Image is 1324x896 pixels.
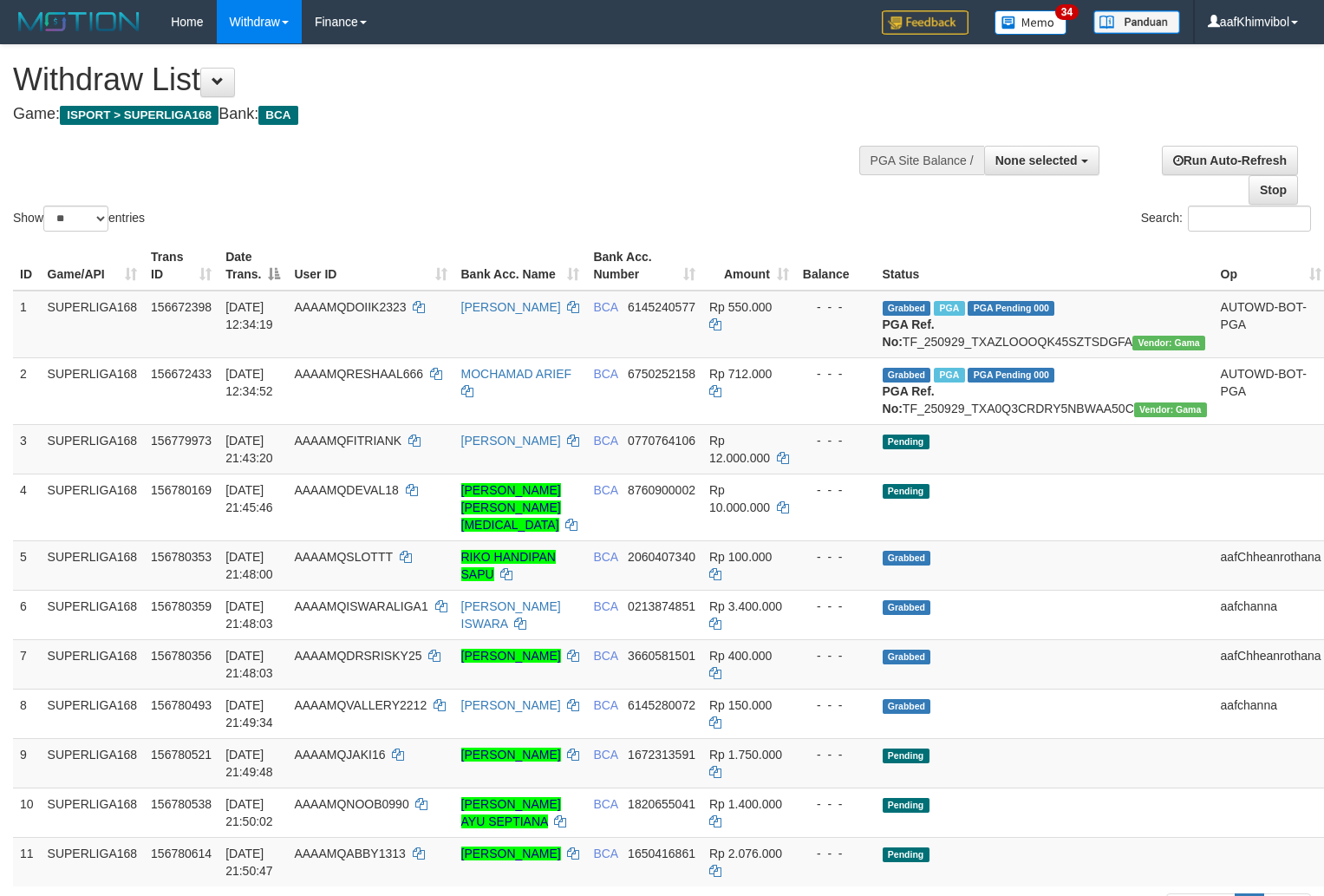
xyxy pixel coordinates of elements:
h1: Withdraw List [13,62,865,97]
b: PGA Ref. No: [883,317,935,349]
div: - - - [803,795,869,813]
span: Marked by aafsoycanthlai [934,368,964,383]
a: [PERSON_NAME] [461,300,561,314]
span: Rp 1.750.000 [709,748,782,762]
span: 156780359 [151,599,212,613]
span: Rp 150.000 [709,698,772,712]
a: [PERSON_NAME] [461,434,561,448]
span: 156672398 [151,300,212,314]
span: 156780538 [151,797,212,811]
span: Rp 2.076.000 [709,847,782,860]
a: RIKO HANDIPAN SAPU [461,550,556,581]
span: [DATE] 21:50:02 [225,797,273,828]
span: AAAAMQISWARALIGA1 [294,599,427,613]
td: SUPERLIGA168 [41,689,145,738]
div: - - - [803,845,869,862]
span: BCA [593,649,617,663]
div: PGA Site Balance / [859,146,984,175]
span: AAAAMQFITRIANK [294,434,401,448]
a: Run Auto-Refresh [1162,146,1298,175]
span: BCA [258,106,297,125]
a: [PERSON_NAME] [PERSON_NAME][MEDICAL_DATA] [461,483,561,532]
span: Pending [883,749,929,763]
td: SUPERLIGA168 [41,738,145,788]
th: Bank Acc. Name: activate to sort column ascending [454,241,587,291]
span: AAAAMQNOOB0990 [294,797,408,811]
a: [PERSON_NAME] ISWARA [461,599,561,631]
span: Pending [883,435,929,449]
div: - - - [803,298,869,316]
span: 156780169 [151,483,212,497]
td: SUPERLIGA168 [41,291,145,358]
span: Copy 1650416861 to clipboard [628,847,695,860]
span: Pending [883,798,929,813]
span: 156780353 [151,550,212,564]
span: Copy 2060407340 to clipboard [628,550,695,564]
div: - - - [803,548,869,566]
button: None selected [984,146,1099,175]
td: TF_250929_TXAZLOOOQK45SZTSDGFA [876,291,1214,358]
span: 156672433 [151,367,212,381]
th: Amount: activate to sort column ascending [702,241,796,291]
span: Copy 1672313591 to clipboard [628,748,695,762]
span: Copy 0770764106 to clipboard [628,434,695,448]
span: [DATE] 21:48:03 [225,599,273,631]
label: Show entries [13,206,145,232]
span: Rp 712.000 [709,367,772,381]
span: PGA Pending [968,368,1054,383]
td: SUPERLIGA168 [41,474,145,540]
span: BCA [593,797,617,811]
span: Grabbed [883,699,931,714]
span: Rp 3.400.000 [709,599,782,613]
td: SUPERLIGA168 [41,837,145,886]
td: 9 [13,738,41,788]
span: Grabbed [883,600,931,615]
span: Rp 100.000 [709,550,772,564]
div: - - - [803,647,869,664]
div: - - - [803,365,869,383]
span: Rp 12.000.000 [709,434,770,465]
span: Copy 3660581501 to clipboard [628,649,695,663]
td: 7 [13,639,41,689]
span: Rp 10.000.000 [709,483,770,514]
span: AAAAMQVALLERY2212 [294,698,427,712]
span: Marked by aafsoycanthlai [934,301,964,316]
span: Copy 6750252158 to clipboard [628,367,695,381]
span: Grabbed [883,650,931,664]
span: AAAAMQJAKI16 [294,748,385,762]
td: SUPERLIGA168 [41,540,145,590]
a: [PERSON_NAME] [461,698,561,712]
span: Copy 0213874851 to clipboard [628,599,695,613]
span: [DATE] 21:48:03 [225,649,273,680]
span: PGA Pending [968,301,1054,316]
span: Copy 8760900002 to clipboard [628,483,695,497]
span: Vendor URL: https://trx31.1velocity.biz [1132,336,1205,350]
td: 10 [13,788,41,837]
span: AAAAMQABBY1313 [294,847,405,860]
span: ISPORT > SUPERLIGA168 [60,106,218,125]
td: SUPERLIGA168 [41,639,145,689]
div: - - - [803,432,869,449]
span: BCA [593,748,617,762]
h4: Game: Bank: [13,106,865,123]
span: Grabbed [883,301,931,316]
span: Copy 6145240577 to clipboard [628,300,695,314]
span: [DATE] 21:45:46 [225,483,273,514]
span: AAAAMQRESHAAL666 [294,367,423,381]
img: Button%20Memo.svg [995,10,1067,35]
span: Rp 550.000 [709,300,772,314]
img: MOTION_logo.png [13,9,145,35]
span: AAAAMQDRSRISKY25 [294,649,421,663]
div: - - - [803,697,869,714]
span: BCA [593,300,617,314]
th: Date Trans.: activate to sort column descending [218,241,287,291]
select: Showentries [43,206,108,232]
span: AAAAMQDEVAL18 [294,483,398,497]
span: Grabbed [883,551,931,566]
span: 156780493 [151,698,212,712]
td: 6 [13,590,41,639]
span: [DATE] 12:34:52 [225,367,273,398]
span: BCA [593,434,617,448]
span: 34 [1055,4,1079,20]
th: User ID: activate to sort column ascending [287,241,453,291]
